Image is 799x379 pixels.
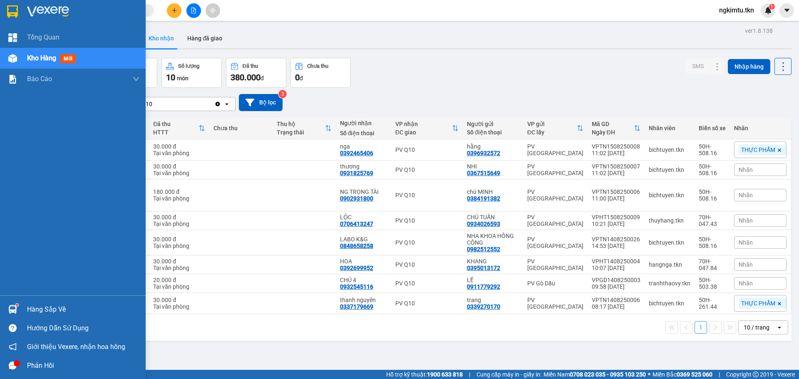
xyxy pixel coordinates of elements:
div: PV [GEOGRAPHIC_DATA] [527,188,583,202]
input: Selected PV Q10. [153,100,154,108]
div: VP gửi [527,121,577,127]
div: HTTT [153,129,199,136]
span: message [9,362,17,369]
span: aim [210,7,216,13]
div: chú MINH [467,188,519,195]
div: VPTN1408250006 [592,297,640,303]
div: VPHT1508250009 [592,214,640,220]
div: LABO K&G [340,236,387,243]
div: 11:02 [DATE] [592,170,640,176]
div: 50H-508.16 [699,188,726,202]
button: 1 [695,321,707,334]
div: PV [GEOGRAPHIC_DATA] [527,236,583,249]
div: Thu hộ [277,121,325,127]
div: PV Gò Dầu [527,280,583,287]
button: file-add [186,3,201,18]
div: ver 1.8.138 [745,26,773,35]
span: down [133,76,139,82]
div: 30.000 đ [153,214,205,220]
div: PV Q10 [395,261,459,268]
div: PV Q10 [395,300,459,307]
div: 0706413247 [340,220,373,227]
div: Tại văn phòng [153,150,205,156]
div: NHI [467,163,519,170]
div: nga [340,143,387,150]
div: Nhân viên [649,125,690,131]
div: bichtuyen.tkn [649,239,690,246]
div: bichtuyen.tkn [649,300,690,307]
span: Miền Nam [543,370,646,379]
div: 50H-508.16 [699,143,726,156]
div: 30.000 đ [153,236,205,243]
div: NHA KHOA HỒNG CÔNG [467,233,519,246]
div: 0931825769 [340,170,373,176]
span: 1 [770,4,773,10]
div: PV [GEOGRAPHIC_DATA] [527,143,583,156]
div: PV [GEOGRAPHIC_DATA] [527,258,583,271]
div: Tại văn phòng [153,220,205,227]
svg: Clear value [214,101,221,107]
span: Nhãn [739,192,753,198]
div: 11:00 [DATE] [592,195,640,202]
span: Kho hàng [27,54,56,62]
div: Đã thu [243,63,258,69]
span: Hỗ trợ kỹ thuật: [386,370,463,379]
span: đ [261,75,264,82]
div: NG TRỌNG TÀI [340,188,387,195]
div: hằng [467,143,519,150]
div: 0911779292 [467,283,500,290]
span: Nhãn [739,280,753,287]
div: Người nhận [340,120,387,126]
button: plus [167,3,181,18]
div: 30.000 đ [153,163,205,170]
div: thuyhang.tkn [649,217,690,224]
button: caret-down [779,3,794,18]
span: Nhãn [739,239,753,246]
div: 0934026593 [467,220,500,227]
div: PV Q10 [395,239,459,246]
img: icon-new-feature [764,7,772,14]
span: Nhãn [739,166,753,173]
div: VPTN1408250026 [592,236,640,243]
div: 0367515649 [467,170,500,176]
span: file-add [191,7,196,13]
button: Kho nhận [142,28,181,48]
div: 180.000 đ [153,188,205,195]
div: Chưa thu [307,63,328,69]
div: Số điện thoại [467,129,519,136]
div: bichtuyen.tkn [649,192,690,198]
th: Toggle SortBy [273,117,336,139]
div: 0982512552 [467,246,500,253]
button: Bộ lọc [239,94,283,111]
span: plus [171,7,177,13]
strong: 0369 525 060 [677,371,712,378]
button: Đã thu380.000đ [226,58,286,88]
div: 50H-508.16 [699,163,726,176]
span: | [719,370,720,379]
span: caret-down [783,7,791,14]
div: Tại văn phòng [153,283,205,290]
img: dashboard-icon [8,33,17,42]
div: PV Q10 [395,166,459,173]
div: Tại văn phòng [153,170,205,176]
div: 14:53 [DATE] [592,243,640,249]
span: 0 [295,72,300,82]
div: trang [467,297,519,303]
span: notification [9,343,17,351]
div: bichtuyen.tkn [649,166,690,173]
div: Mã GD [592,121,634,127]
div: LỀ [467,277,519,283]
button: Chưa thu0đ [290,58,351,88]
button: Hàng đã giao [181,28,229,48]
strong: 0708 023 035 - 0935 103 250 [570,371,646,378]
div: VPTN1508250006 [592,188,640,195]
div: PV Q10 [395,192,459,198]
span: 380.000 [231,72,261,82]
div: 08:17 [DATE] [592,303,640,310]
div: PV Q10 [395,146,459,153]
div: 0396932572 [467,150,500,156]
span: THỰC PHẨM [741,300,775,307]
div: 30.000 đ [153,143,205,150]
div: Chưa thu [213,125,268,131]
div: 70H-047.84 [699,258,726,271]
